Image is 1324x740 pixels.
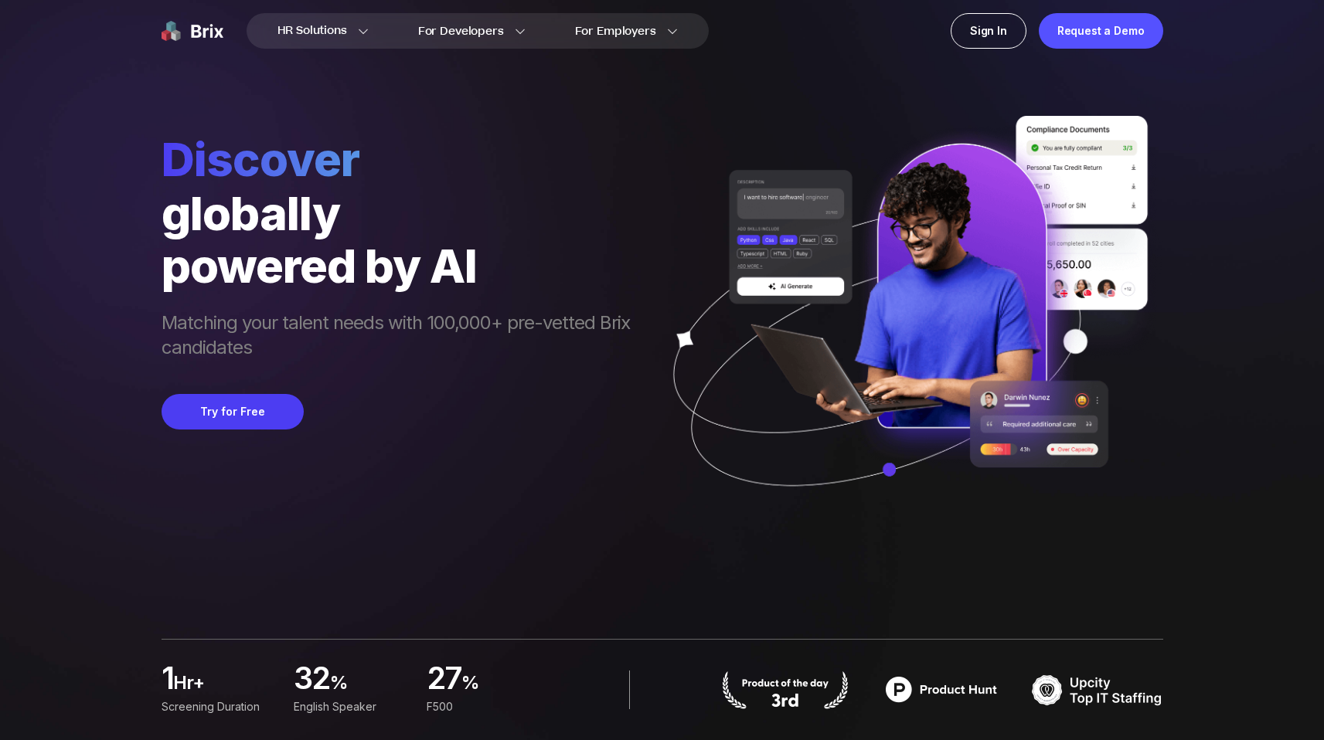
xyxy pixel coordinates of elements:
[162,187,645,239] div: globally
[1039,13,1163,49] a: Request a Demo
[162,239,645,292] div: powered by AI
[645,116,1163,531] img: ai generate
[277,19,347,43] span: HR Solutions
[720,670,851,709] img: product hunt badge
[294,664,330,695] span: 32
[162,394,304,429] button: Try for Free
[294,698,407,715] div: English Speaker
[162,131,645,187] span: Discover
[330,670,408,701] span: %
[173,670,275,701] span: hr+
[461,670,540,701] span: %
[162,698,275,715] div: Screening duration
[876,670,1007,709] img: product hunt badge
[426,664,461,695] span: 27
[418,23,504,39] span: For Developers
[1032,670,1163,709] img: TOP IT STAFFING
[575,23,656,39] span: For Employers
[162,664,173,695] span: 1
[951,13,1026,49] a: Sign In
[162,311,645,363] span: Matching your talent needs with 100,000+ pre-vetted Brix candidates
[426,698,539,715] div: F500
